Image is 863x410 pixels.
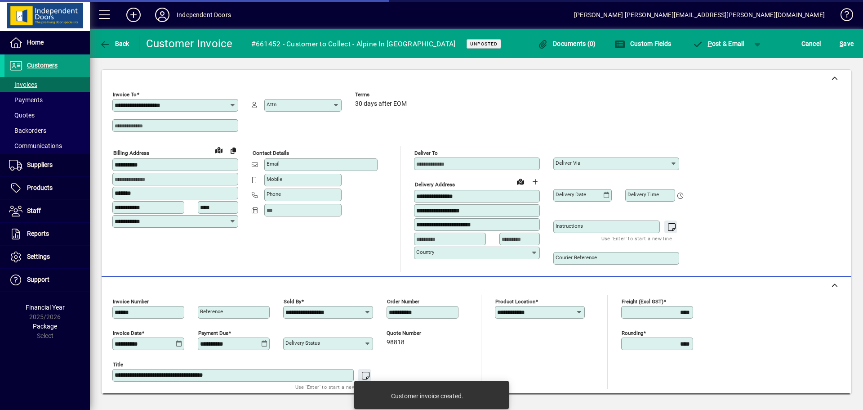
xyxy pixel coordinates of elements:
button: Back [97,36,132,52]
span: Reports [27,230,49,237]
mat-label: Sold by [284,298,301,305]
mat-label: Order number [387,298,419,305]
a: Quotes [4,108,90,123]
mat-label: Title [113,361,123,368]
div: #661452 - Customer to Collect - Alpine In [GEOGRAPHIC_DATA] [251,37,456,51]
mat-hint: Use 'Enter' to start a new line [295,382,366,392]
a: Knowledge Base [834,2,852,31]
span: S [840,40,843,47]
mat-label: Delivery status [285,340,320,346]
a: Communications [4,138,90,153]
mat-label: Invoice date [113,330,142,336]
a: Home [4,32,90,54]
a: Reports [4,223,90,245]
app-page-header-button: Back [90,36,139,52]
span: Payments [9,96,43,104]
a: Products [4,177,90,199]
mat-label: Deliver To [414,150,438,156]
mat-label: Invoice number [113,298,149,305]
span: Back [99,40,129,47]
span: ost & Email [692,40,744,47]
span: ave [840,36,854,51]
span: Support [27,276,49,283]
span: Quote number [387,330,440,336]
a: Suppliers [4,154,90,176]
span: P [708,40,712,47]
mat-label: Rounding [622,330,643,336]
mat-label: Reference [200,308,223,315]
mat-label: Deliver via [556,160,580,166]
a: View on map [513,174,528,189]
span: Staff [27,207,41,214]
button: Choose address [528,175,542,189]
span: Home [27,39,44,46]
button: Add [119,7,148,23]
button: Profile [148,7,177,23]
mat-label: Phone [267,191,281,197]
mat-label: Freight (excl GST) [622,298,663,305]
a: Payments [4,92,90,108]
span: Package [33,323,57,330]
a: Invoices [4,77,90,92]
span: 98818 [387,339,405,346]
mat-label: Attn [267,101,276,108]
mat-hint: Use 'Enter' to start a new line [601,233,672,243]
button: Documents (0) [535,36,598,52]
mat-label: Delivery time [627,191,659,198]
span: Terms [355,92,409,98]
button: Save [837,36,856,52]
span: Customers [27,62,58,69]
a: Settings [4,246,90,268]
button: Post & Email [688,36,749,52]
span: Cancel [801,36,821,51]
a: Staff [4,200,90,222]
span: Products [27,184,53,191]
a: View on map [212,143,226,157]
span: Documents (0) [538,40,596,47]
button: Cancel [799,36,823,52]
span: Settings [27,253,50,260]
button: Custom Fields [612,36,673,52]
span: 30 days after EOM [355,100,407,108]
mat-label: Mobile [267,176,282,182]
button: Copy to Delivery address [226,143,240,158]
span: Custom Fields [614,40,671,47]
span: Communications [9,142,62,149]
mat-label: Country [416,249,434,255]
mat-label: Invoice To [113,91,137,98]
span: Suppliers [27,161,53,168]
span: Unposted [470,41,498,47]
mat-label: Delivery date [556,191,586,198]
div: Customer invoice created. [391,392,463,401]
a: Support [4,269,90,291]
mat-label: Email [267,161,280,167]
div: [PERSON_NAME] [PERSON_NAME][EMAIL_ADDRESS][PERSON_NAME][DOMAIN_NAME] [574,8,825,22]
span: Backorders [9,127,46,134]
mat-label: Instructions [556,223,583,229]
span: Invoices [9,81,37,88]
span: Quotes [9,112,35,119]
a: Backorders [4,123,90,138]
mat-label: Product location [495,298,535,305]
div: Independent Doors [177,8,231,22]
mat-label: Payment due [198,330,228,336]
span: Financial Year [26,304,65,311]
div: Customer Invoice [146,36,233,51]
mat-label: Courier Reference [556,254,597,261]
